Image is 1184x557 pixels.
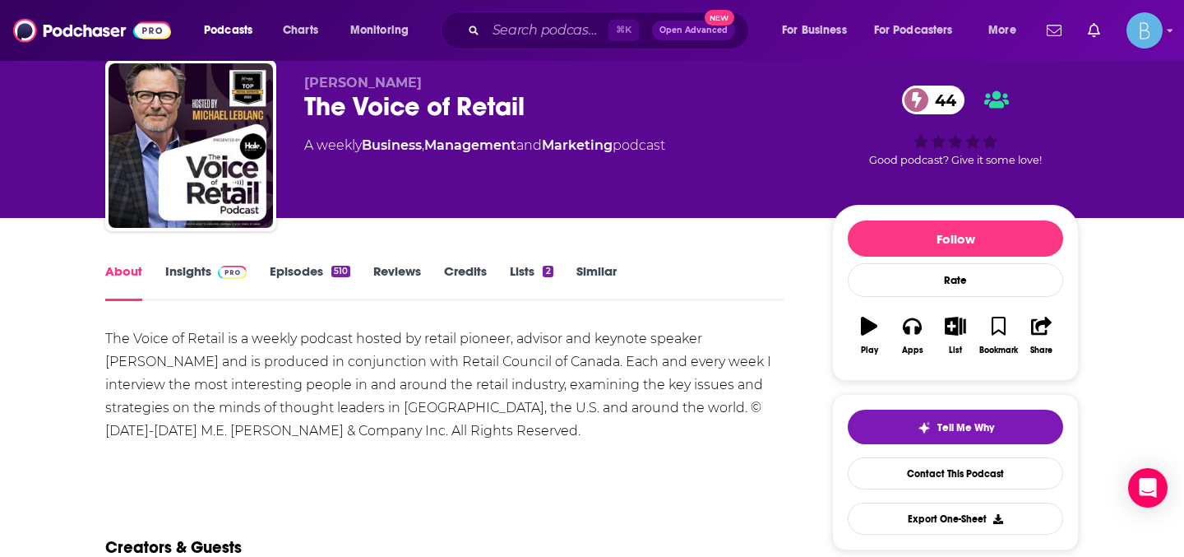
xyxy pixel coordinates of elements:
button: Open AdvancedNew [652,21,735,40]
button: Bookmark [977,306,1020,365]
a: Credits [444,263,487,301]
button: open menu [863,17,977,44]
a: Reviews [373,263,421,301]
a: About [105,263,142,301]
button: List [934,306,977,365]
a: Business [362,137,422,153]
button: open menu [192,17,274,44]
span: Monitoring [350,19,409,42]
div: The Voice of Retail is a weekly podcast hosted by retail pioneer, advisor and keynote speaker [PE... [105,327,784,443]
button: Show profile menu [1126,12,1163,49]
button: tell me why sparkleTell Me Why [848,410,1063,444]
span: For Business [782,19,847,42]
a: Marketing [542,137,613,153]
button: Follow [848,220,1063,257]
img: Podchaser - Follow, Share and Rate Podcasts [13,15,171,46]
a: Lists2 [510,263,553,301]
span: [PERSON_NAME] [304,75,422,91]
span: Podcasts [204,19,252,42]
div: 2 [543,266,553,277]
img: User Profile [1126,12,1163,49]
button: Play [848,306,890,365]
div: Open Intercom Messenger [1128,468,1168,508]
button: Export One-Sheet [848,503,1063,535]
a: InsightsPodchaser Pro [165,263,247,301]
button: Apps [890,306,933,365]
a: 44 [902,86,964,114]
img: tell me why sparkle [918,421,931,434]
span: New [705,10,734,26]
input: Search podcasts, credits, & more... [486,17,608,44]
div: Share [1030,346,1052,355]
div: 44Good podcast? Give it some love! [832,75,1079,177]
div: 510 [331,266,350,277]
a: Similar [576,263,617,301]
div: Search podcasts, credits, & more... [456,12,765,49]
img: Podchaser Pro [218,266,247,279]
div: Play [861,346,878,355]
span: , [422,137,424,153]
div: Rate [848,263,1063,297]
a: Show notifications dropdown [1081,16,1107,44]
div: List [949,346,962,355]
a: Management [424,137,516,153]
span: and [516,137,542,153]
span: For Podcasters [874,19,953,42]
span: More [988,19,1016,42]
span: Logged in as BLASTmedia [1126,12,1163,49]
button: open menu [339,17,430,44]
span: Charts [283,19,318,42]
div: Apps [902,346,923,355]
a: Charts [272,17,328,44]
span: Tell Me Why [937,421,994,434]
a: Show notifications dropdown [1040,16,1068,44]
button: open menu [977,17,1037,44]
button: open menu [770,17,867,44]
button: Share [1020,306,1063,365]
span: Good podcast? Give it some love! [869,154,1042,166]
span: 44 [918,86,964,114]
div: A weekly podcast [304,136,665,155]
a: Contact This Podcast [848,457,1063,490]
span: ⌘ K [608,20,639,41]
a: Episodes510 [270,263,350,301]
img: The Voice of Retail [109,63,273,228]
div: Bookmark [979,346,1018,355]
span: Open Advanced [659,26,728,35]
